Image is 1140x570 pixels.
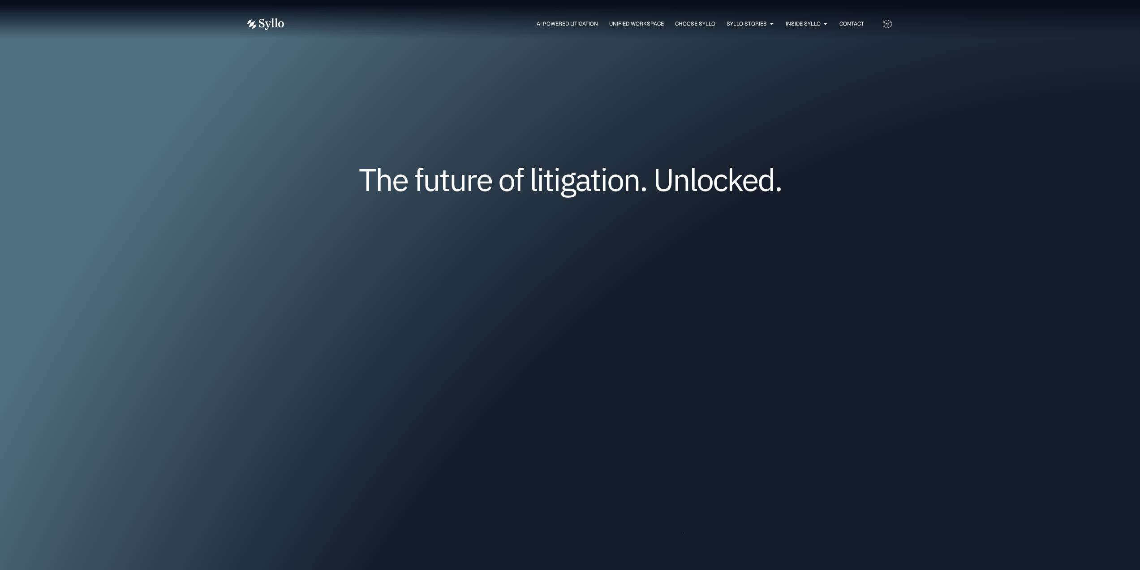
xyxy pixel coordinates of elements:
[786,20,821,28] a: Inside Syllo
[301,165,839,194] h1: The future of litigation. Unlocked.
[302,20,864,28] div: Menu Toggle
[247,18,284,30] img: Vector
[727,20,767,28] a: Syllo Stories
[609,20,664,28] a: Unified Workspace
[839,20,864,28] a: Contact
[675,20,715,28] a: Choose Syllo
[302,20,864,28] nav: Menu
[537,20,598,28] a: AI Powered Litigation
